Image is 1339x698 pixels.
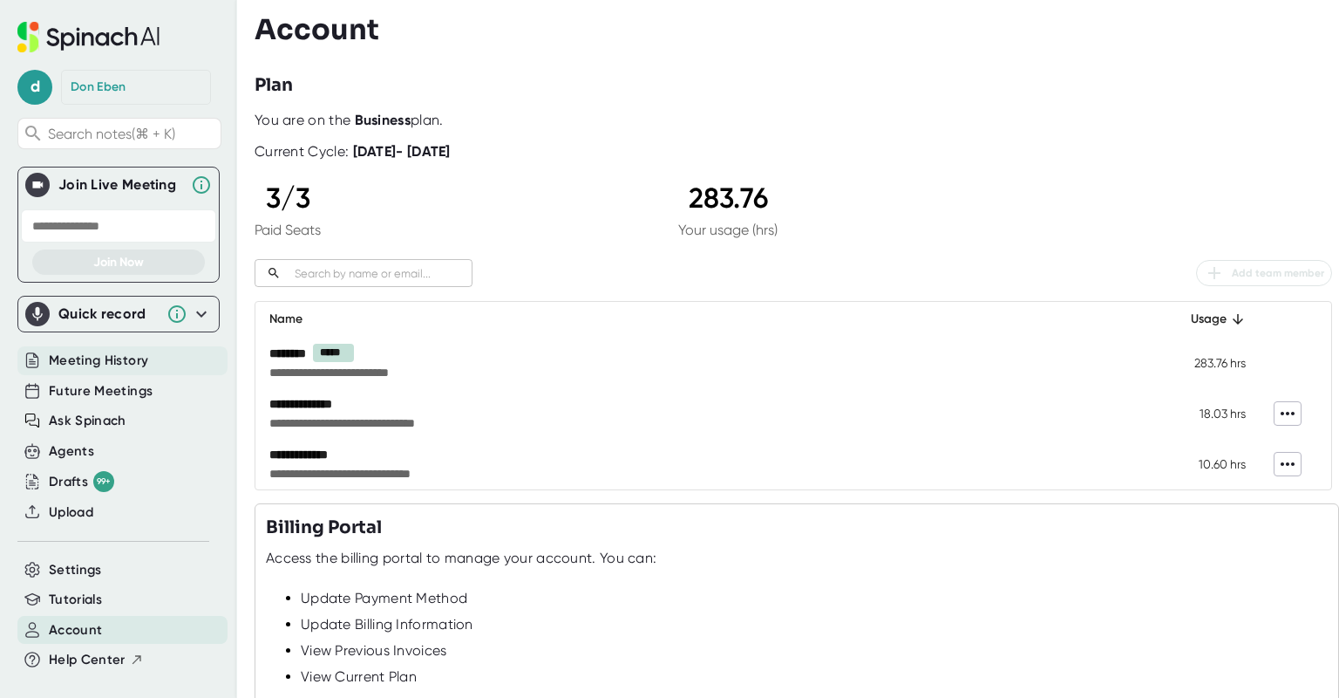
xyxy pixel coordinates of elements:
[49,590,102,610] button: Tutorials
[255,143,451,161] div: Current Cycle:
[255,72,293,99] h3: Plan
[93,255,144,270] span: Join Now
[1196,260,1332,286] button: Add team member
[301,668,1328,686] div: View Current Plan
[678,181,778,215] div: 283.76
[32,250,205,275] button: Join Now
[1156,337,1260,388] td: 283.76 hrs
[255,13,379,46] h3: Account
[49,560,102,580] button: Settings
[269,309,1142,330] div: Name
[678,222,778,238] div: Your usage (hrs)
[1170,309,1246,330] div: Usage
[301,590,1328,607] div: Update Payment Method
[355,112,411,128] b: Business
[49,441,94,462] button: Agents
[17,70,52,105] span: d
[1156,439,1260,489] td: 10.60 hrs
[49,471,114,492] div: Drafts
[1204,263,1324,284] span: Add team member
[93,471,114,492] div: 99+
[301,616,1328,633] div: Update Billing Information
[49,650,126,670] span: Help Center
[301,642,1328,660] div: View Previous Invoices
[49,411,126,431] button: Ask Spinach
[1156,388,1260,439] td: 18.03 hrs
[353,143,451,160] b: [DATE] - [DATE]
[49,471,114,492] button: Drafts 99+
[266,515,382,541] h3: Billing Portal
[25,168,212,202] div: Join Live MeetingJoin Live Meeting
[25,297,212,332] div: Quick record
[266,550,656,567] div: Access the billing portal to manage your account. You can:
[49,351,148,371] button: Meeting History
[58,176,182,194] div: Join Live Meeting
[49,650,144,670] button: Help Center
[49,503,93,523] button: Upload
[49,620,102,640] button: Account
[255,112,1332,129] div: You are on the plan.
[49,381,153,401] button: Future Meetings
[288,263,472,284] input: Search by name or email...
[255,222,321,238] div: Paid Seats
[29,176,46,194] img: Join Live Meeting
[255,181,321,215] div: 3 / 3
[48,126,216,142] span: Search notes (⌘ + K)
[58,305,158,323] div: Quick record
[71,79,126,95] div: Don Eben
